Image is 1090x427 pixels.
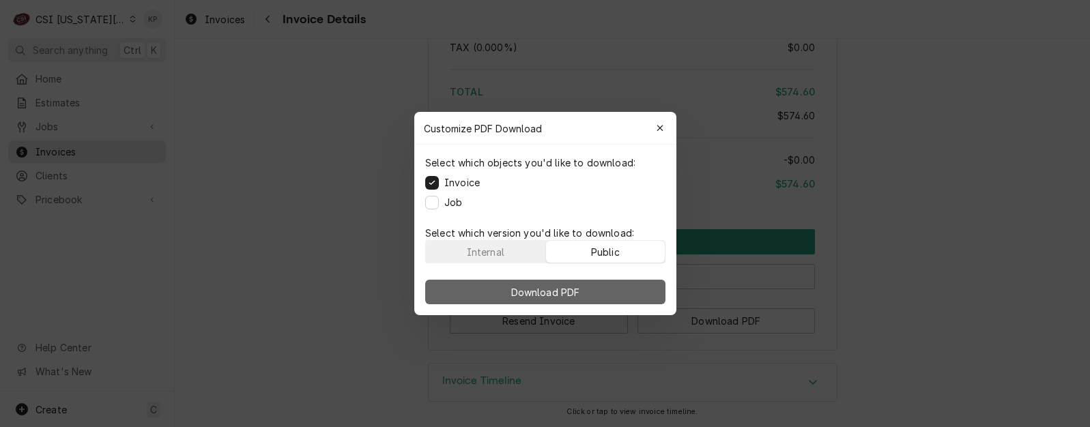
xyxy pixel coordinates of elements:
label: Job [444,195,462,209]
div: Customize PDF Download [414,112,676,145]
span: Download PDF [508,285,582,299]
p: Select which objects you'd like to download: [425,156,635,170]
label: Invoice [444,175,480,190]
p: Select which version you'd like to download: [425,226,665,240]
div: Public [590,245,619,259]
div: Internal [466,245,504,259]
button: Download PDF [425,280,665,304]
